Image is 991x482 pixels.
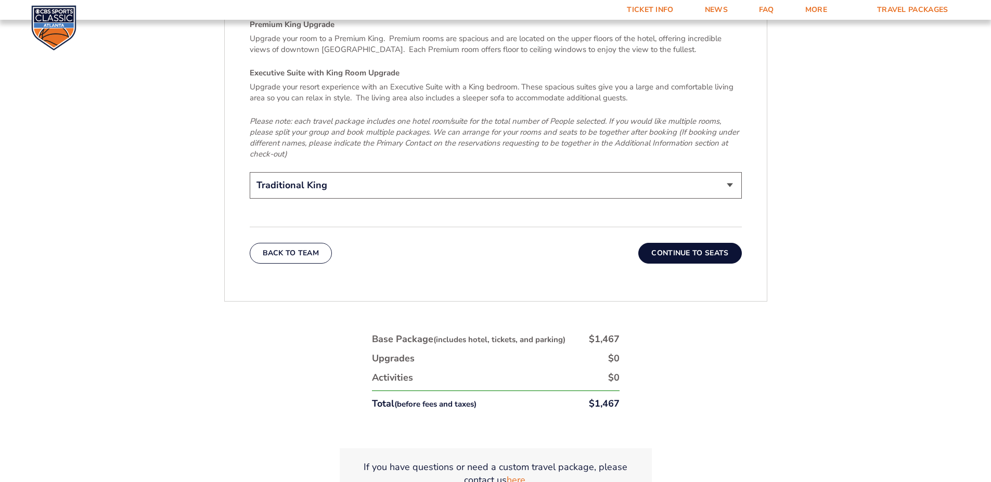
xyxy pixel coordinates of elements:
[372,371,413,384] div: Activities
[589,397,620,410] div: $1,467
[250,243,332,264] button: Back To Team
[608,371,620,384] div: $0
[250,33,742,55] p: Upgrade your room to a Premium King. Premium rooms are spacious and are located on the upper floo...
[433,334,565,345] small: (includes hotel, tickets, and parking)
[372,397,477,410] div: Total
[638,243,741,264] button: Continue To Seats
[31,5,76,50] img: CBS Sports Classic
[250,19,742,30] h4: Premium King Upgrade
[589,333,620,346] div: $1,467
[394,399,477,409] small: (before fees and taxes)
[372,333,565,346] div: Base Package
[250,116,739,159] em: Please note: each travel package includes one hotel room/suite for the total number of People sel...
[372,352,415,365] div: Upgrades
[250,68,742,79] h4: Executive Suite with King Room Upgrade
[608,352,620,365] div: $0
[250,82,742,103] p: Upgrade your resort experience with an Executive Suite with a King bedroom. These spacious suites...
